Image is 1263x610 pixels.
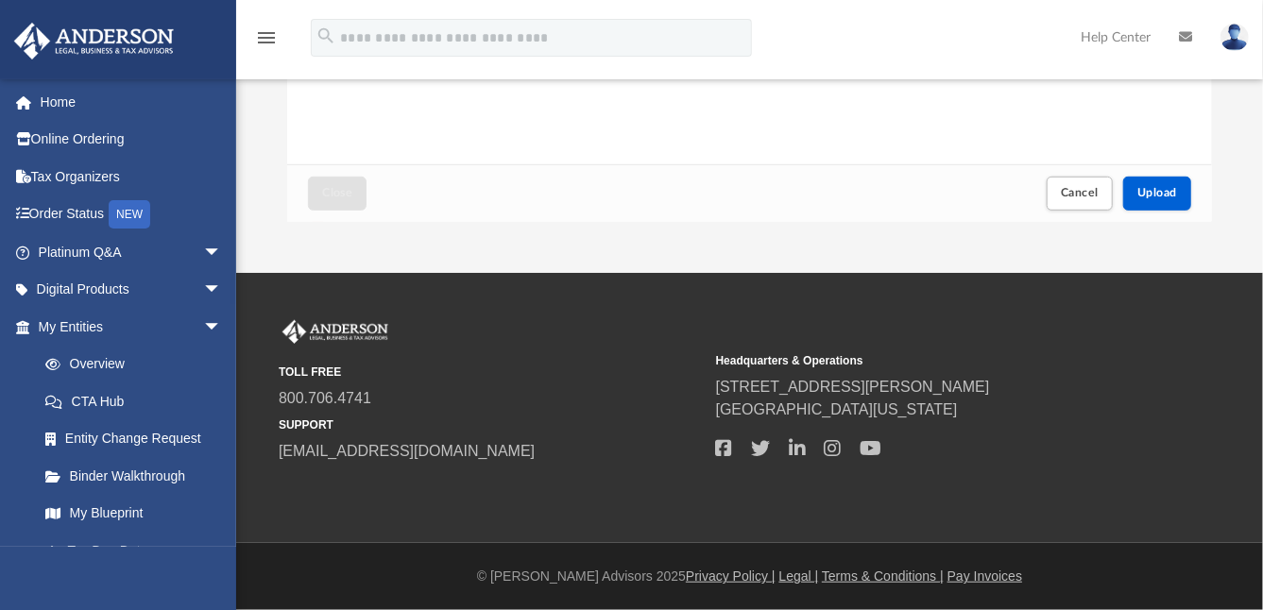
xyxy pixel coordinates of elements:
a: 800.706.4741 [279,390,371,406]
a: Legal | [779,568,819,584]
img: Anderson Advisors Platinum Portal [279,320,392,345]
button: Cancel [1047,177,1113,210]
span: Close [322,187,352,198]
a: Entity Change Request [26,420,250,458]
a: Order StatusNEW [13,195,250,234]
small: SUPPORT [279,416,703,433]
a: [GEOGRAPHIC_DATA][US_STATE] [716,401,958,417]
span: arrow_drop_down [203,233,241,272]
a: CTA Hub [26,382,250,420]
a: Terms & Conditions | [822,568,944,584]
a: Digital Productsarrow_drop_down [13,271,250,309]
a: My Blueprint [26,495,241,533]
a: menu [255,36,278,49]
span: Upload [1137,187,1177,198]
a: Tax Due Dates [26,532,250,569]
img: Anderson Advisors Platinum Portal [9,23,179,59]
span: arrow_drop_down [203,308,241,347]
a: Binder Walkthrough [26,457,250,495]
small: TOLL FREE [279,364,703,381]
i: search [316,25,336,46]
a: [EMAIL_ADDRESS][DOMAIN_NAME] [279,443,535,459]
button: Close [308,177,367,210]
div: © [PERSON_NAME] Advisors 2025 [236,567,1263,586]
a: Tax Organizers [13,158,250,195]
a: My Entitiesarrow_drop_down [13,308,250,346]
span: Cancel [1061,187,1099,198]
a: Privacy Policy | [686,568,776,584]
img: User Pic [1220,24,1249,51]
a: Overview [26,346,250,383]
a: Platinum Q&Aarrow_drop_down [13,233,250,271]
a: Pay Invoices [947,568,1022,584]
div: NEW [109,200,150,229]
small: Headquarters & Operations [716,352,1140,369]
button: Upload [1123,177,1191,210]
span: arrow_drop_down [203,271,241,310]
a: Online Ordering [13,121,250,159]
a: [STREET_ADDRESS][PERSON_NAME] [716,379,990,395]
a: Home [13,83,250,121]
i: menu [255,26,278,49]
